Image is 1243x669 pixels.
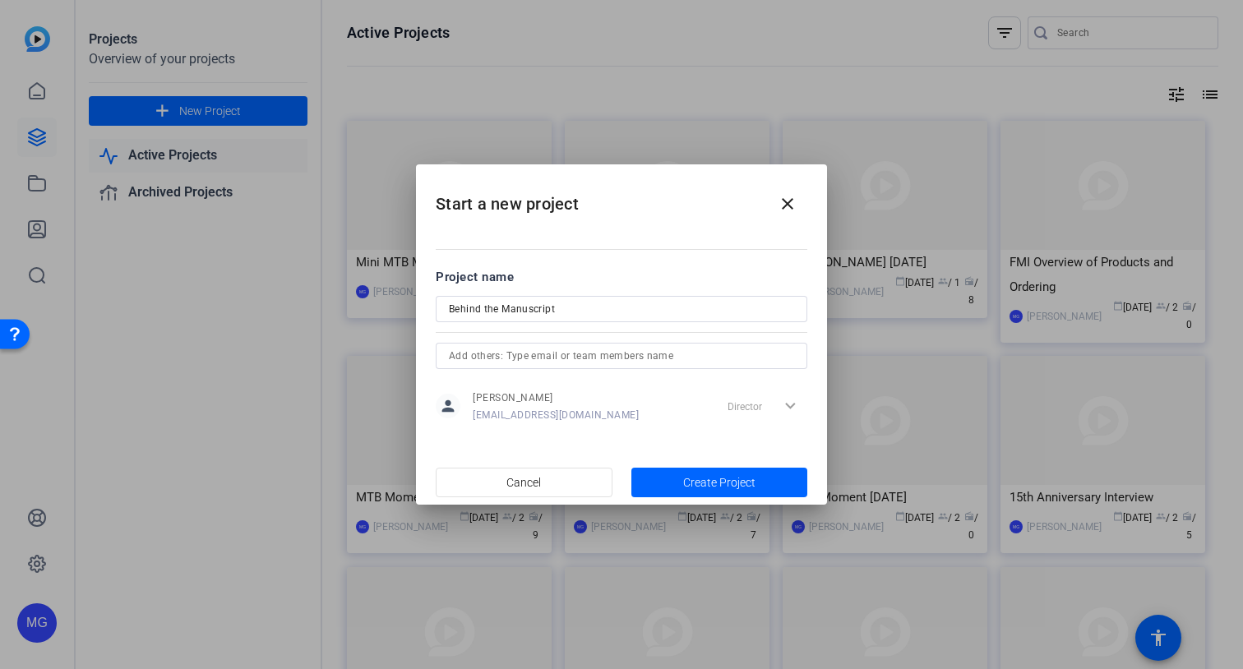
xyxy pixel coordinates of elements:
[683,474,756,491] span: Create Project
[473,391,639,404] span: [PERSON_NAME]
[449,346,794,366] input: Add others: Type email or team members name
[436,268,807,286] div: Project name
[449,299,794,319] input: Enter Project Name
[506,467,541,498] span: Cancel
[778,194,797,214] mat-icon: close
[631,468,808,497] button: Create Project
[436,394,460,418] mat-icon: person
[416,164,827,231] h2: Start a new project
[473,408,639,422] span: [EMAIL_ADDRESS][DOMAIN_NAME]
[436,468,612,497] button: Cancel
